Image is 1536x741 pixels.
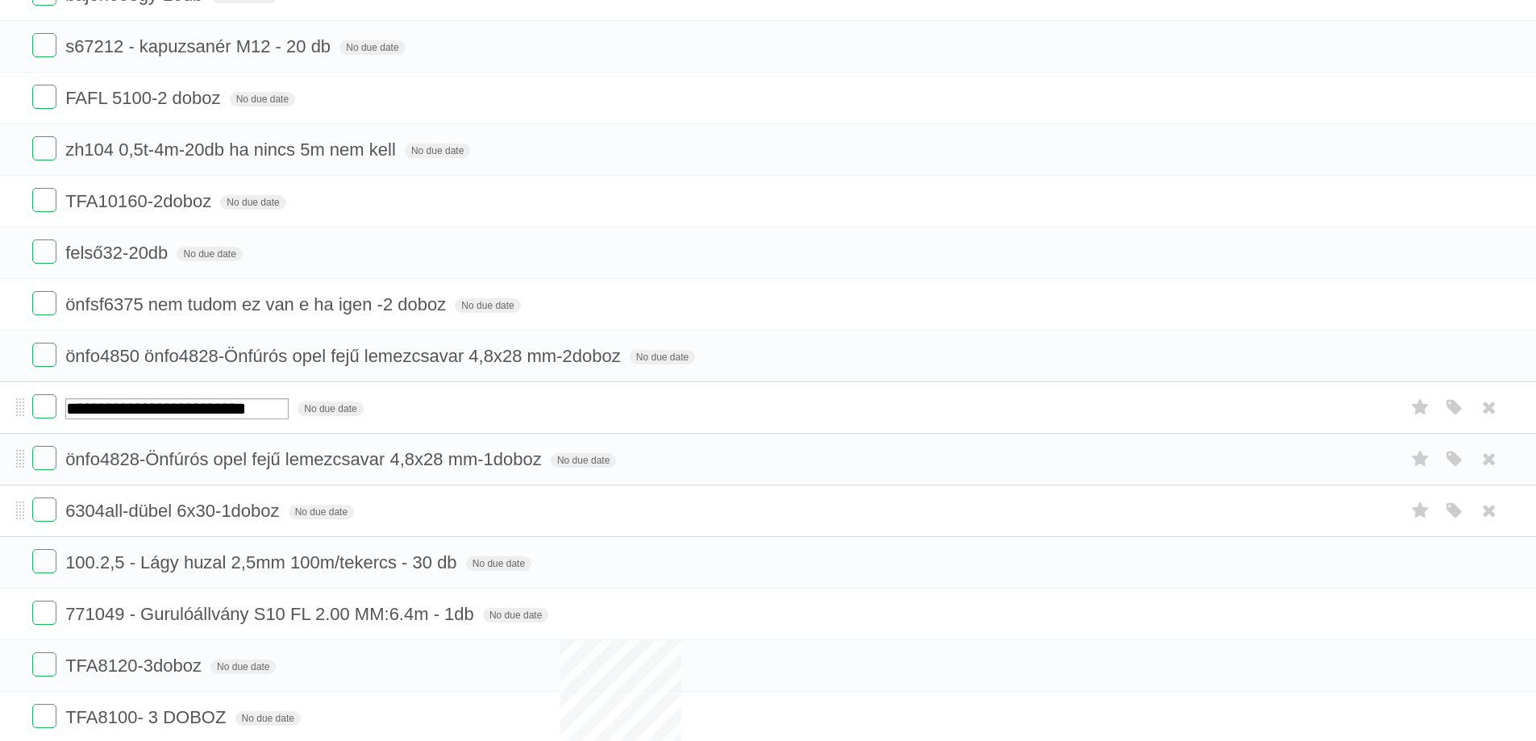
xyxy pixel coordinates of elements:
[466,556,531,571] span: No due date
[339,40,405,55] span: No due date
[32,446,56,470] label: Done
[65,36,335,56] span: s67212 - kapuzsanér M12 - 20 db
[65,449,546,469] span: önfo4828-Önfúrós opel fejű lemezcsavar 4,8x28 mm-1doboz
[1405,394,1436,421] label: Star task
[32,291,56,315] label: Done
[1405,497,1436,524] label: Star task
[235,711,301,726] span: No due date
[65,294,450,314] span: önfsf6375 nem tudom ez van e ha igen -2 doboz
[405,144,470,158] span: No due date
[32,497,56,522] label: Done
[32,394,56,418] label: Done
[32,343,56,367] label: Done
[32,704,56,728] label: Done
[210,660,276,674] span: No due date
[230,92,295,106] span: No due date
[551,453,616,468] span: No due date
[32,85,56,109] label: Done
[32,239,56,264] label: Done
[65,139,400,160] span: zh104 0,5t-4m-20db ha nincs 5m nem kell
[32,136,56,160] label: Done
[65,552,460,572] span: 100.2,5 - Lágy huzal 2,5mm 100m/tekercs - 30 db
[220,195,285,210] span: No due date
[1405,446,1436,472] label: Star task
[65,656,206,676] span: TFA8120-3doboz
[630,350,695,364] span: No due date
[289,505,354,519] span: No due date
[65,88,224,108] span: FAFL 5100-2 doboz
[32,549,56,573] label: Done
[32,188,56,212] label: Done
[65,346,625,366] span: önfo4850 önfo4828-Önfúrós opel fejű lemezcsavar 4,8x28 mm-2doboz
[32,601,56,625] label: Done
[483,608,548,622] span: No due date
[32,652,56,676] label: Done
[65,501,283,521] span: 6304all-dübel 6x30-1doboz
[455,298,520,313] span: No due date
[298,402,363,416] span: No due date
[177,247,242,261] span: No due date
[65,191,215,211] span: TFA10160-2doboz
[65,604,478,624] span: 771049 - Gurulóállvány S10 FL 2.00 MM:6.4m - 1db
[65,243,172,263] span: felső32-20db
[32,33,56,57] label: Done
[65,707,230,727] span: TFA8100- 3 DOBOZ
